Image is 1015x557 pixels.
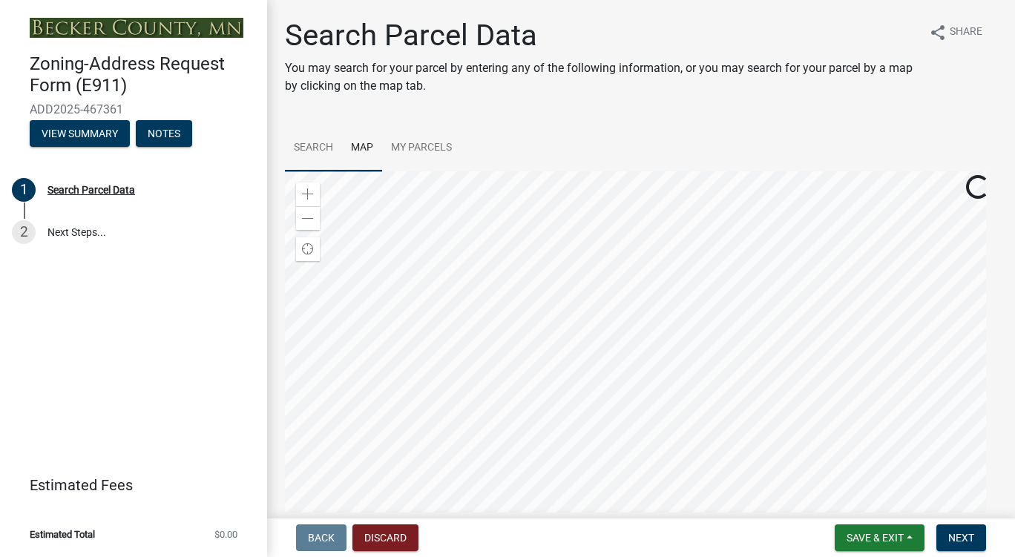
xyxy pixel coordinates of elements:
[136,120,192,147] button: Notes
[352,524,418,551] button: Discard
[308,532,335,544] span: Back
[296,206,320,230] div: Zoom out
[296,182,320,206] div: Zoom in
[30,18,243,38] img: Becker County, Minnesota
[917,18,994,47] button: shareShare
[285,59,917,95] p: You may search for your parcel by entering any of the following information, or you may search fo...
[296,237,320,261] div: Find my location
[30,102,237,116] span: ADD2025-467361
[30,128,130,140] wm-modal-confirm: Summary
[30,120,130,147] button: View Summary
[296,524,346,551] button: Back
[30,530,95,539] span: Estimated Total
[12,470,243,500] a: Estimated Fees
[835,524,924,551] button: Save & Exit
[214,530,237,539] span: $0.00
[285,125,342,172] a: Search
[342,125,382,172] a: Map
[382,125,461,172] a: My Parcels
[12,220,36,244] div: 2
[936,524,986,551] button: Next
[948,532,974,544] span: Next
[929,24,947,42] i: share
[950,24,982,42] span: Share
[30,53,255,96] h4: Zoning-Address Request Form (E911)
[847,532,904,544] span: Save & Exit
[47,185,135,195] div: Search Parcel Data
[12,178,36,202] div: 1
[136,128,192,140] wm-modal-confirm: Notes
[285,18,917,53] h1: Search Parcel Data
